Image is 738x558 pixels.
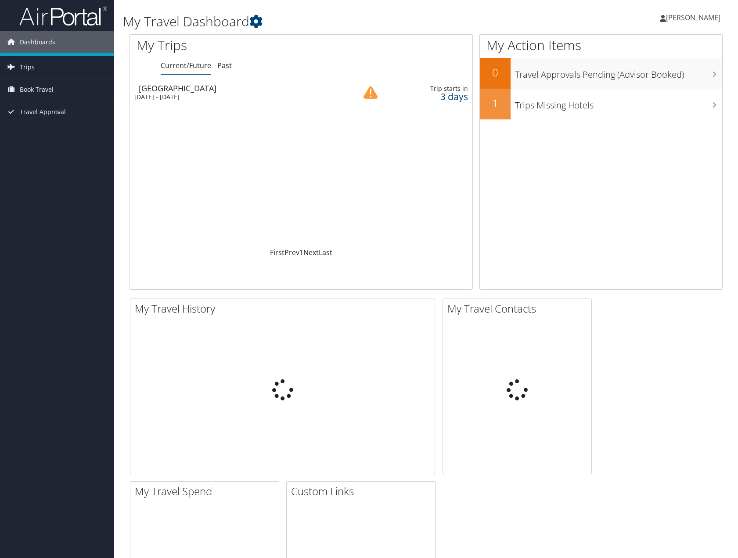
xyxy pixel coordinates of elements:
[299,248,303,257] a: 1
[270,248,284,257] a: First
[319,248,332,257] a: Last
[20,56,35,78] span: Trips
[515,95,722,112] h3: Trips Missing Hotels
[447,301,591,316] h2: My Travel Contacts
[396,93,468,101] div: 3 days
[480,58,722,89] a: 0Travel Approvals Pending (Advisor Booked)
[217,61,232,70] a: Past
[135,301,435,316] h2: My Travel History
[364,86,378,100] img: alert-flat-solid-caution.png
[291,484,435,499] h2: Custom Links
[134,93,338,101] div: [DATE] - [DATE]
[480,89,722,119] a: 1Trips Missing Hotels
[666,13,720,22] span: [PERSON_NAME]
[135,484,279,499] h2: My Travel Spend
[123,12,527,31] h1: My Travel Dashboard
[161,61,211,70] a: Current/Future
[396,85,468,93] div: Trip starts in
[480,65,511,80] h2: 0
[19,6,107,26] img: airportal-logo.png
[20,101,66,123] span: Travel Approval
[139,84,343,92] div: [GEOGRAPHIC_DATA]
[480,96,511,111] h2: 1
[20,31,55,53] span: Dashboards
[303,248,319,257] a: Next
[660,4,729,31] a: [PERSON_NAME]
[480,36,722,54] h1: My Action Items
[137,36,323,54] h1: My Trips
[20,79,54,101] span: Book Travel
[515,64,722,81] h3: Travel Approvals Pending (Advisor Booked)
[284,248,299,257] a: Prev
